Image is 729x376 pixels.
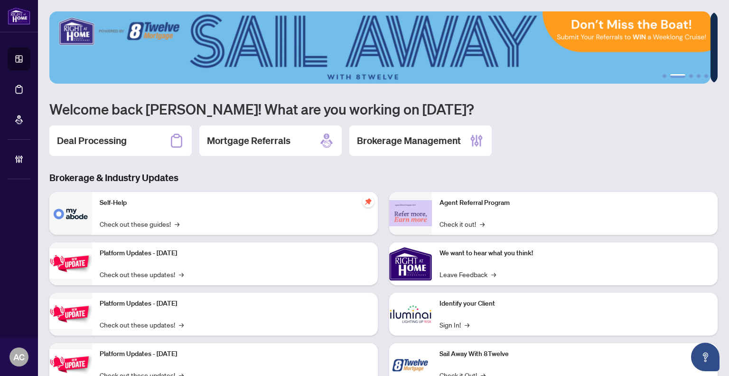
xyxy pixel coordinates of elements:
p: Self-Help [100,198,370,208]
button: 3 [689,74,693,78]
h2: Deal Processing [57,134,127,147]
h3: Brokerage & Industry Updates [49,171,718,184]
p: Sail Away With 8Twelve [439,349,710,359]
h1: Welcome back [PERSON_NAME]! What are you working on [DATE]? [49,100,718,118]
a: Check out these guides!→ [100,219,179,229]
img: Platform Updates - July 8, 2025 [49,299,92,329]
span: → [179,319,184,330]
a: Check out these updates!→ [100,269,184,280]
span: → [175,219,179,229]
span: pushpin [363,196,374,207]
button: 2 [670,74,685,78]
span: → [179,269,184,280]
button: 4 [697,74,701,78]
p: Platform Updates - [DATE] [100,248,370,259]
h2: Brokerage Management [357,134,461,147]
button: 1 [663,74,666,78]
span: → [465,319,469,330]
img: Identify your Client [389,293,432,336]
img: We want to hear what you think! [389,242,432,285]
img: logo [8,7,30,25]
h2: Mortgage Referrals [207,134,290,147]
p: We want to hear what you think! [439,248,710,259]
span: → [480,219,485,229]
button: Open asap [691,343,720,371]
span: → [491,269,496,280]
button: 5 [704,74,708,78]
p: Platform Updates - [DATE] [100,349,370,359]
a: Check it out!→ [439,219,485,229]
img: Slide 1 [49,11,710,84]
a: Check out these updates!→ [100,319,184,330]
p: Identify your Client [439,299,710,309]
p: Platform Updates - [DATE] [100,299,370,309]
img: Agent Referral Program [389,200,432,226]
a: Sign In!→ [439,319,469,330]
img: Platform Updates - July 21, 2025 [49,249,92,279]
a: Leave Feedback→ [439,269,496,280]
p: Agent Referral Program [439,198,710,208]
span: AC [13,350,25,364]
img: Self-Help [49,192,92,235]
